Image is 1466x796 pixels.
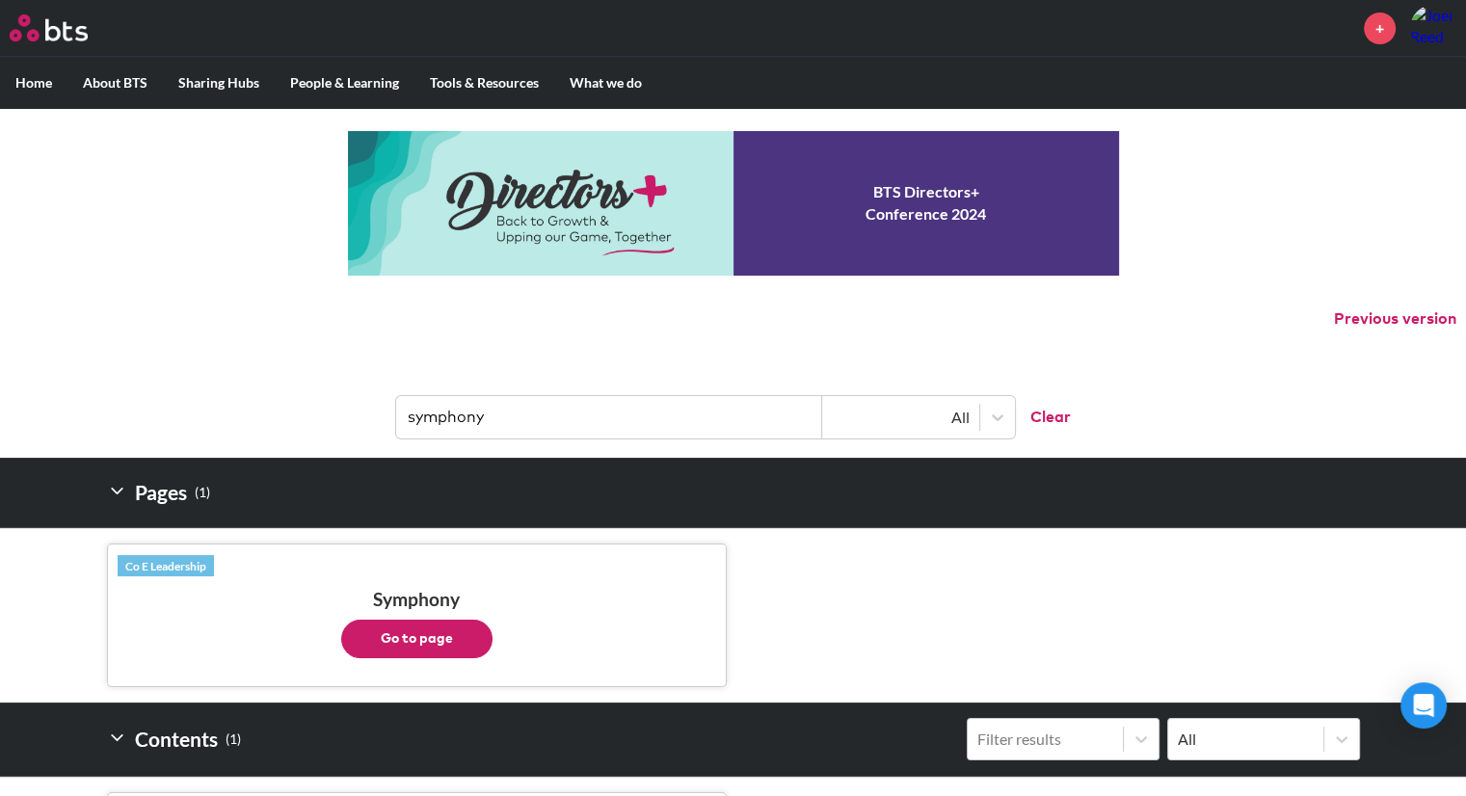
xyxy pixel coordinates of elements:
label: Sharing Hubs [163,58,275,108]
label: Tools & Resources [414,58,554,108]
div: Filter results [977,729,1113,750]
label: People & Learning [275,58,414,108]
small: ( 1 ) [195,480,210,506]
img: Joel Reed [1410,5,1456,51]
h3: Symphony [118,588,716,658]
a: + [1364,13,1396,44]
h2: Pages [107,473,210,512]
a: Co E Leadership [118,555,214,576]
label: What we do [554,58,657,108]
button: Previous version [1334,308,1456,330]
a: Profile [1410,5,1456,51]
label: About BTS [67,58,163,108]
img: BTS Logo [10,14,88,41]
h2: Contents [107,718,241,760]
div: Open Intercom Messenger [1400,682,1447,729]
div: All [832,407,970,428]
button: Clear [1015,396,1071,438]
small: ( 1 ) [226,727,241,753]
button: Go to page [341,620,493,658]
div: All [1178,729,1314,750]
a: Conference 2024 [348,131,1119,276]
input: Find contents, pages and demos... [396,396,822,438]
a: Go home [10,14,123,41]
